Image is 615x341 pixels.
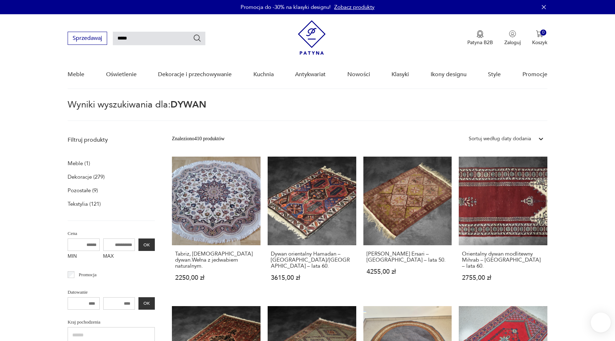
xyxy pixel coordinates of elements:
[68,172,105,182] a: Dekoracje (279)
[68,199,101,209] a: Tekstylia (121)
[253,61,274,88] a: Kuchnia
[509,30,516,37] img: Ikonka użytkownika
[347,61,370,88] a: Nowości
[462,275,544,281] p: 2755,00 zł
[79,271,96,279] p: Promocja
[106,61,137,88] a: Oświetlenie
[68,136,155,144] p: Filtruj produkty
[504,39,521,46] p: Zaloguj
[467,30,493,46] a: Ikona medaluPatyna B2B
[172,157,261,295] a: Tabriz, irański dywan.Wełna z jedwabiem naturalnym.Tabriz, [DEMOGRAPHIC_DATA] dywan.Wełna z jedwa...
[68,100,547,121] p: Wyniki wyszukiwania dla:
[431,61,467,88] a: Ikony designu
[295,61,326,88] a: Antykwariat
[477,30,484,38] img: Ikona medalu
[459,157,547,295] a: Orientalny dywan modlitewny Mihrab – Pakistan – lata 60.Orientalny dywan modlitewny Mihrab – [GEO...
[158,61,232,88] a: Dekoracje i przechowywanie
[68,32,107,45] button: Sprzedawaj
[367,251,449,263] h3: [PERSON_NAME] Ersari – [GEOGRAPHIC_DATA] – lata 50.
[175,251,257,269] h3: Tabriz, [DEMOGRAPHIC_DATA] dywan.Wełna z jedwabiem naturalnym.
[532,30,547,46] button: 0Koszyk
[68,36,107,41] a: Sprzedawaj
[271,275,353,281] p: 3615,00 zł
[271,251,353,269] h3: Dywan orientalny Hamadan – [GEOGRAPHIC_DATA]/[GEOGRAPHIC_DATA] – lata 60.
[488,61,501,88] a: Style
[175,275,257,281] p: 2250,00 zł
[68,288,155,296] p: Datowanie
[591,313,611,332] iframe: Smartsupp widget button
[532,39,547,46] p: Koszyk
[170,98,206,111] span: DYWAN
[68,230,155,237] p: Cena
[467,39,493,46] p: Patyna B2B
[469,135,531,143] div: Sortuj według daty dodania
[462,251,544,269] h3: Orientalny dywan modlitewny Mihrab – [GEOGRAPHIC_DATA] – lata 60.
[391,61,409,88] a: Klasyki
[268,157,356,295] a: Dywan orientalny Hamadan – Persja/Iran – lata 60.Dywan orientalny Hamadan – [GEOGRAPHIC_DATA]/[GE...
[540,30,546,36] div: 0
[367,269,449,275] p: 4255,00 zł
[363,157,452,295] a: Dywan turkmeński Ersari – Afganistan – lata 50.[PERSON_NAME] Ersari – [GEOGRAPHIC_DATA] – lata 50...
[68,251,100,262] label: MIN
[241,4,331,11] p: Promocja do -30% na klasyki designu!
[504,30,521,46] button: Zaloguj
[193,34,201,42] button: Szukaj
[103,251,135,262] label: MAX
[68,61,84,88] a: Meble
[68,185,98,195] a: Pozostałe (9)
[298,20,326,55] img: Patyna - sklep z meblami i dekoracjami vintage
[536,30,543,37] img: Ikona koszyka
[334,4,374,11] a: Zobacz produkty
[467,30,493,46] button: Patyna B2B
[138,297,155,310] button: OK
[68,158,90,168] a: Meble (1)
[522,61,547,88] a: Promocje
[68,318,155,326] p: Kraj pochodzenia
[138,238,155,251] button: OK
[172,135,225,143] div: Znaleziono 410 produktów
